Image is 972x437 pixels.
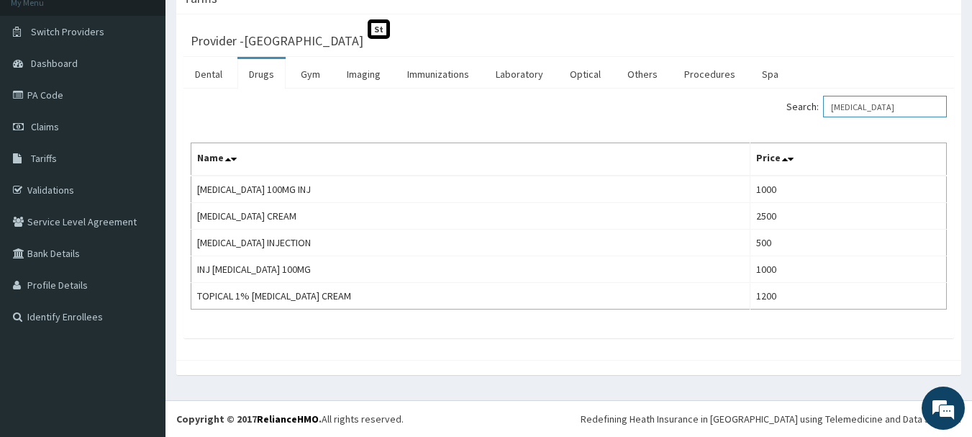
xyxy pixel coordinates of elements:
span: Switch Providers [31,25,104,38]
td: INJ [MEDICAL_DATA] 100MG [191,256,750,283]
a: Immunizations [396,59,481,89]
span: St [368,19,390,39]
span: Claims [31,120,59,133]
td: [MEDICAL_DATA] CREAM [191,203,750,230]
span: Tariffs [31,152,57,165]
span: Dashboard [31,57,78,70]
a: Imaging [335,59,392,89]
label: Search: [786,96,947,117]
a: RelianceHMO [257,413,319,425]
td: TOPICAL 1% [MEDICAL_DATA] CREAM [191,283,750,310]
a: Drugs [237,59,286,89]
td: [MEDICAL_DATA] INJECTION [191,230,750,256]
div: Chat with us now [75,81,242,99]
div: Redefining Heath Insurance in [GEOGRAPHIC_DATA] using Telemedicine and Data Science! [581,412,961,426]
a: Dental [183,59,234,89]
img: d_794563401_company_1708531726252_794563401 [27,72,58,108]
textarea: Type your message and hit 'Enter' [7,287,274,338]
th: Price [750,143,947,176]
a: Optical [558,59,612,89]
td: [MEDICAL_DATA] 100MG INJ [191,176,750,203]
td: 1000 [750,176,947,203]
td: 500 [750,230,947,256]
td: 2500 [750,203,947,230]
strong: Copyright © 2017 . [176,413,322,425]
td: 1200 [750,283,947,310]
footer: All rights reserved. [165,400,972,437]
h3: Provider - [GEOGRAPHIC_DATA] [191,35,363,48]
a: Laboratory [484,59,555,89]
td: 1000 [750,256,947,283]
div: Minimize live chat window [236,7,271,42]
span: We're online! [83,128,199,274]
th: Name [191,143,750,176]
a: Spa [750,59,790,89]
input: Search: [823,96,947,117]
a: Gym [289,59,332,89]
a: Procedures [673,59,747,89]
a: Others [616,59,669,89]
